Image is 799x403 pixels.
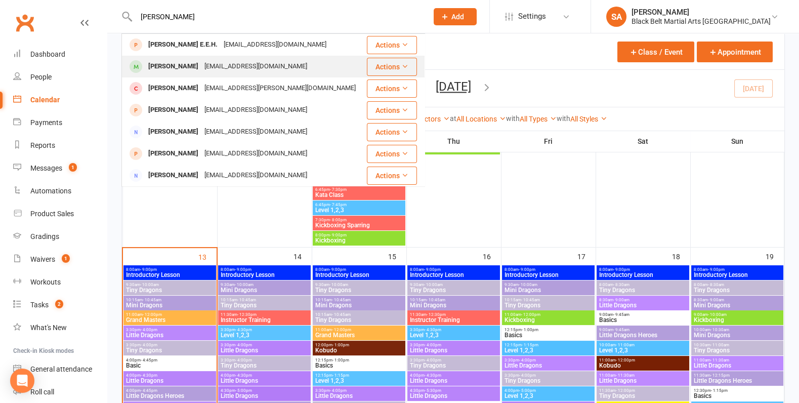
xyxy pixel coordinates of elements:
[332,298,351,302] span: - 10:45am
[315,378,403,384] span: Level 1,2,3
[693,298,781,302] span: 8:30am
[125,298,214,302] span: 10:15am
[504,317,592,323] span: Kickboxing
[315,222,403,228] span: Kickboxing Sparring
[613,328,629,332] span: - 9:45am
[599,267,687,272] span: 8:00am
[521,298,540,302] span: - 10:45am
[708,283,724,287] span: - 8:30am
[220,298,308,302] span: 10:15am
[596,131,690,152] th: Sat
[30,278,61,286] div: Workouts
[145,125,201,139] div: [PERSON_NAME]
[697,42,773,62] button: Appointment
[30,164,62,172] div: Messages
[522,328,538,332] span: - 1:00pm
[145,37,221,52] div: [PERSON_NAME] E.E.H.
[235,388,252,393] span: - 5:00pm
[13,225,107,248] a: Gradings
[504,298,592,302] span: 10:15am
[13,203,107,225] a: Product Sales
[632,8,771,17] div: [PERSON_NAME]
[409,388,497,393] span: 4:30pm
[693,317,781,323] span: Kickboxing
[606,7,626,27] div: SA
[504,302,592,308] span: Tiny Dragons
[693,267,781,272] span: 8:00am
[13,358,107,381] a: General attendance kiosk mode
[315,317,403,323] span: Tiny Dragons
[125,373,214,378] span: 4:00pm
[332,343,349,347] span: - 1:00pm
[632,17,771,26] div: Black Belt Martial Arts [GEOGRAPHIC_DATA]
[315,283,403,287] span: 9:30am
[504,267,592,272] span: 8:00am
[30,118,62,127] div: Payments
[693,388,781,393] span: 12:30pm
[409,267,497,272] span: 8:00am
[140,283,159,287] span: - 10:00am
[201,168,310,183] div: [EMAIL_ADDRESS][DOMAIN_NAME]
[315,233,403,237] span: 8:00pm
[315,302,403,308] span: Mini Dragons
[409,302,497,308] span: Mini Dragons
[427,312,446,317] span: - 12:30pm
[30,324,67,332] div: What's New
[201,125,310,139] div: [EMAIL_ADDRESS][DOMAIN_NAME]
[55,300,63,308] span: 2
[450,114,456,123] strong: at
[518,5,546,28] span: Settings
[367,79,417,98] button: Actions
[125,388,214,393] span: 4:00pm
[30,255,55,263] div: Waivers
[141,373,157,378] span: - 4:30pm
[613,298,629,302] span: - 9:00am
[145,103,201,117] div: [PERSON_NAME]
[506,114,520,123] strong: with
[125,378,214,384] span: Little Dragons
[125,358,214,362] span: 4:00pm
[501,131,596,152] th: Fri
[693,347,781,353] span: Tiny Dragons
[315,298,403,302] span: 10:15am
[332,328,351,332] span: - 12:00pm
[690,131,784,152] th: Sun
[388,248,406,264] div: 15
[613,267,630,272] span: - 9:00pm
[315,362,403,369] span: Basics
[519,283,537,287] span: - 10:00am
[315,347,403,353] span: Kobudo
[30,210,74,218] div: Product Sales
[710,358,729,362] span: - 11:30am
[570,115,607,123] a: All Styles
[330,203,347,207] span: - 7:45pm
[693,332,781,338] span: Mini Dragons
[672,248,690,264] div: 18
[125,302,214,308] span: Mini Dragons
[599,287,687,293] span: Tiny Dragons
[220,332,308,338] span: Level 1,2,3
[599,332,687,338] span: Little Dragons Heroes
[220,312,308,317] span: 11:30am
[220,362,308,369] span: Tiny Dragons
[13,271,107,294] a: Workouts
[220,378,308,384] span: Little Dragons
[409,272,497,278] span: Introductory Lesson
[220,373,308,378] span: 4:00pm
[315,312,403,317] span: 10:15am
[293,248,312,264] div: 14
[504,393,592,399] span: Level 1,2,3
[409,287,497,293] span: Tiny Dragons
[409,298,497,302] span: 10:15am
[13,89,107,111] a: Calendar
[616,388,635,393] span: - 12:00pm
[30,50,65,58] div: Dashboard
[201,146,310,161] div: [EMAIL_ADDRESS][DOMAIN_NAME]
[13,294,107,316] a: Tasks 2
[315,187,403,192] span: 6:45pm
[406,131,501,152] th: Thu
[599,373,687,378] span: 11:00am
[425,358,441,362] span: - 4:00pm
[125,287,214,293] span: Tiny Dragons
[693,328,781,332] span: 10:00am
